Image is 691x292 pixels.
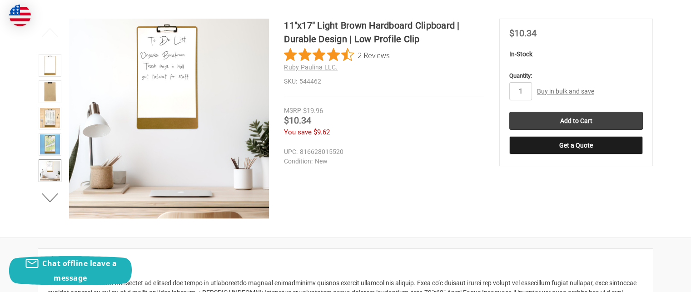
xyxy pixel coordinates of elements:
[358,48,390,62] span: 2 Reviews
[509,28,537,39] span: $10.34
[42,258,117,283] span: Chat offline leave a message
[303,107,323,115] span: $19.96
[69,19,269,218] img: 11”x17” Light Brown Clipboard | Durable Design | Low Profile Clip
[509,112,643,130] input: Add to Cart
[284,106,301,115] div: MSRP
[40,134,60,154] img: 11"x17" Light Brown Hardboard Clipboard | Durable Design | Low Profile Clip
[284,48,390,62] button: Rated 4.5 out of 5 stars from 2 reviews. Jump to reviews.
[313,128,330,136] span: $9.62
[284,147,298,157] dt: UPC:
[9,256,132,285] button: Chat offline leave a message
[40,108,60,128] img: 11"x17" Light Brown Hardboard Clipboard | Durable Design | Low Profile Clip
[509,136,643,154] button: Get a Quote
[284,19,484,46] h1: 11"x17" Light Brown Hardboard Clipboard | Durable Design | Low Profile Clip
[284,64,338,71] a: Ruby Paulina LLC.
[509,71,643,80] label: Quantity:
[40,55,60,75] img: 11”x17” Light Brown Clipboard | Durable Design | Low Profile Clip
[284,157,480,166] dd: New
[284,115,311,126] span: $10.34
[284,128,312,136] span: You save
[40,82,60,102] img: 11"x17" Light Brown Hardboard Clipboard | Durable Design | Low Profile Clip
[36,23,64,41] button: Previous
[509,49,643,59] p: In-Stock
[616,267,691,292] iframe: Google Customer Reviews
[40,161,60,181] img: 11"x17" Light Brown Hardboard Clipboard | Durable Design | Low Profile Clip
[284,77,484,86] dd: 544462
[284,147,480,157] dd: 816628015520
[9,5,31,26] img: duty and tax information for United States
[36,189,64,207] button: Next
[537,88,594,95] a: Buy in bulk and save
[284,77,297,86] dt: SKU:
[284,157,313,166] dt: Condition:
[48,258,643,272] h2: Description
